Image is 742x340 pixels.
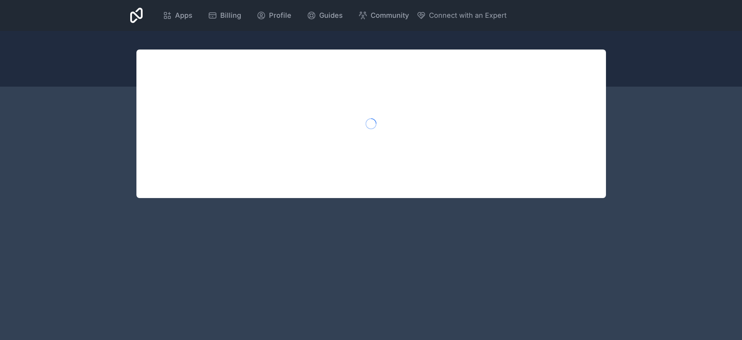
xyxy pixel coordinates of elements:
[250,7,298,24] a: Profile
[319,10,343,21] span: Guides
[371,10,409,21] span: Community
[269,10,291,21] span: Profile
[202,7,247,24] a: Billing
[352,7,415,24] a: Community
[175,10,192,21] span: Apps
[429,10,507,21] span: Connect with an Expert
[417,10,507,21] button: Connect with an Expert
[301,7,349,24] a: Guides
[157,7,199,24] a: Apps
[220,10,241,21] span: Billing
